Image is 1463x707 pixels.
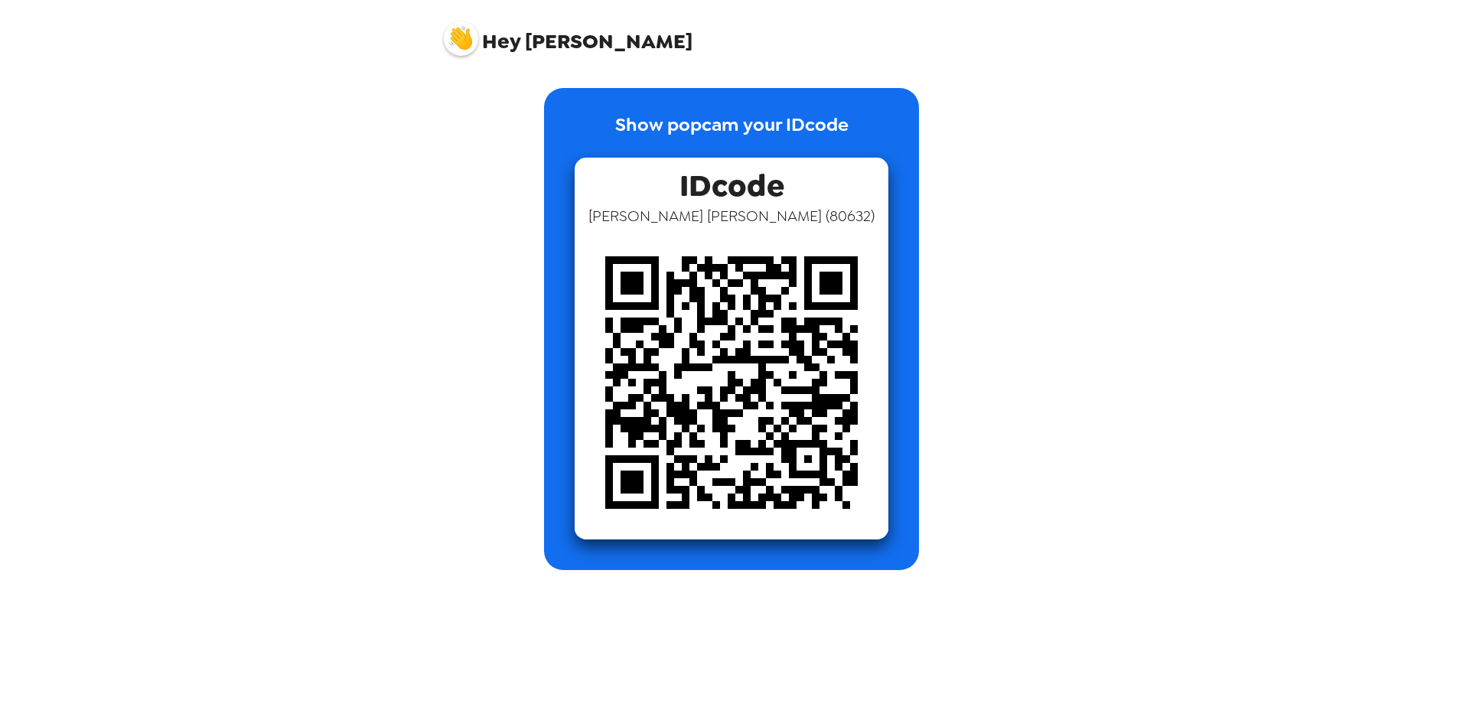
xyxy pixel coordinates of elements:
span: Hey [482,28,520,55]
img: qr code [575,226,888,539]
p: Show popcam your IDcode [615,111,849,158]
img: profile pic [444,21,478,56]
span: [PERSON_NAME] [444,14,692,52]
span: [PERSON_NAME] [PERSON_NAME] ( 80632 ) [588,206,875,226]
span: IDcode [679,158,784,206]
